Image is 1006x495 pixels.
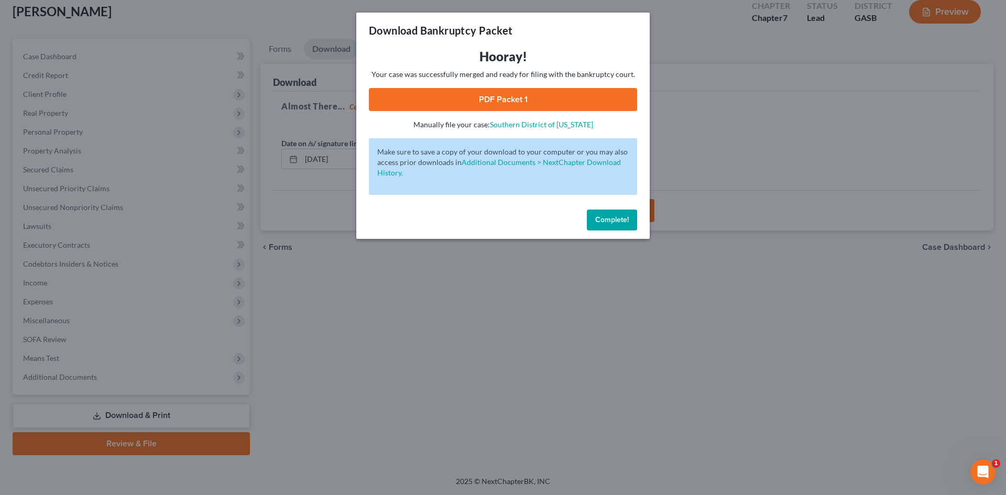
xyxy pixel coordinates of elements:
[377,147,629,178] p: Make sure to save a copy of your download to your computer or you may also access prior downloads in
[377,158,621,177] a: Additional Documents > NextChapter Download History.
[369,48,637,65] h3: Hooray!
[369,69,637,80] p: Your case was successfully merged and ready for filing with the bankruptcy court.
[970,459,996,485] iframe: Intercom live chat
[490,120,593,129] a: Southern District of [US_STATE]
[369,88,637,111] a: PDF Packet 1
[587,210,637,230] button: Complete!
[369,23,512,38] h3: Download Bankruptcy Packet
[992,459,1000,468] span: 1
[369,119,637,130] p: Manually file your case:
[595,215,629,224] span: Complete!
